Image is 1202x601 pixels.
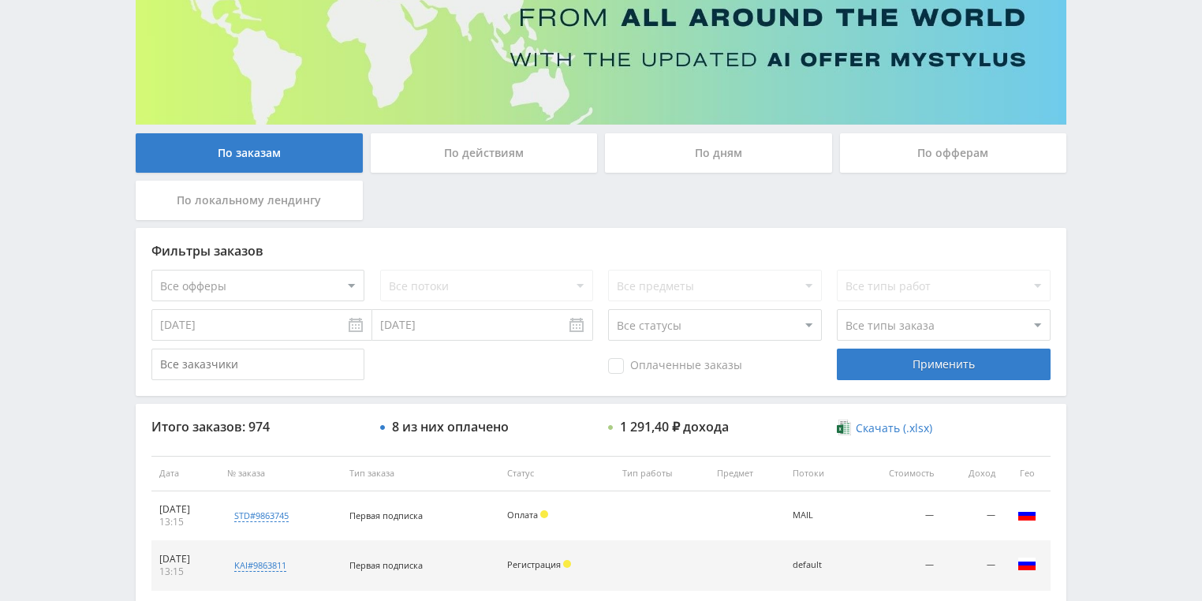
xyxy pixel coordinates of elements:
[793,560,846,570] div: default
[151,420,364,434] div: Итого заказов: 974
[709,456,785,491] th: Предмет
[234,510,289,522] div: std#9863745
[159,553,211,566] div: [DATE]
[837,349,1050,380] div: Применить
[151,456,219,491] th: Дата
[837,420,850,435] img: xlsx
[853,491,942,541] td: —
[219,456,342,491] th: № заказа
[942,491,1003,541] td: —
[136,181,363,220] div: По локальному лендингу
[1003,456,1051,491] th: Гео
[151,244,1051,258] div: Фильтры заказов
[234,559,286,572] div: kai#9863811
[793,510,846,521] div: MAIL
[499,456,614,491] th: Статус
[1017,554,1036,573] img: rus.png
[159,503,211,516] div: [DATE]
[159,516,211,528] div: 13:15
[392,420,509,434] div: 8 из них оплачено
[942,456,1003,491] th: Доход
[563,560,571,568] span: Холд
[605,133,832,173] div: По дням
[540,510,548,518] span: Холд
[853,541,942,591] td: —
[942,541,1003,591] td: —
[608,358,742,374] span: Оплаченные заказы
[785,456,853,491] th: Потоки
[349,559,423,571] span: Первая подписка
[159,566,211,578] div: 13:15
[837,420,931,436] a: Скачать (.xlsx)
[507,509,538,521] span: Оплата
[856,422,932,435] span: Скачать (.xlsx)
[342,456,499,491] th: Тип заказа
[136,133,363,173] div: По заказам
[507,558,561,570] span: Регистрация
[614,456,709,491] th: Тип работы
[151,349,364,380] input: Все заказчики
[840,133,1067,173] div: По офферам
[1017,505,1036,524] img: rus.png
[620,420,729,434] div: 1 291,40 ₽ дохода
[853,456,942,491] th: Стоимость
[371,133,598,173] div: По действиям
[349,510,423,521] span: Первая подписка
